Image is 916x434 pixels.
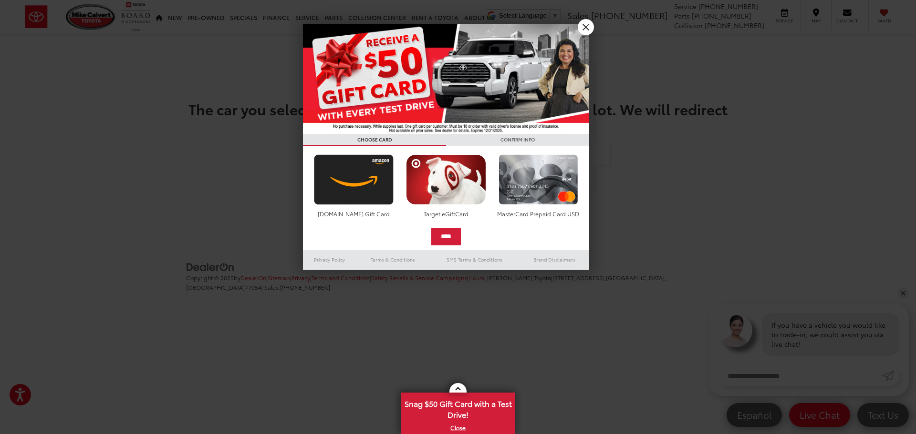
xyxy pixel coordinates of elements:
img: targetcard.png [404,154,488,205]
img: 55838_top_625864.jpg [303,24,589,134]
h3: CONFIRM INFO [446,134,589,146]
div: [DOMAIN_NAME] Gift Card [312,210,396,218]
img: amazoncard.png [312,154,396,205]
div: Target eGiftCard [404,210,488,218]
div: MasterCard Prepaid Card USD [496,210,581,218]
a: SMS Terms & Conditions [429,254,520,265]
a: Terms & Conditions [356,254,429,265]
h3: CHOOSE CARD [303,134,446,146]
a: Brand Disclaimers [520,254,589,265]
a: Privacy Policy [303,254,356,265]
span: Snag $50 Gift Card with a Test Drive! [402,394,514,423]
img: mastercard.png [496,154,581,205]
